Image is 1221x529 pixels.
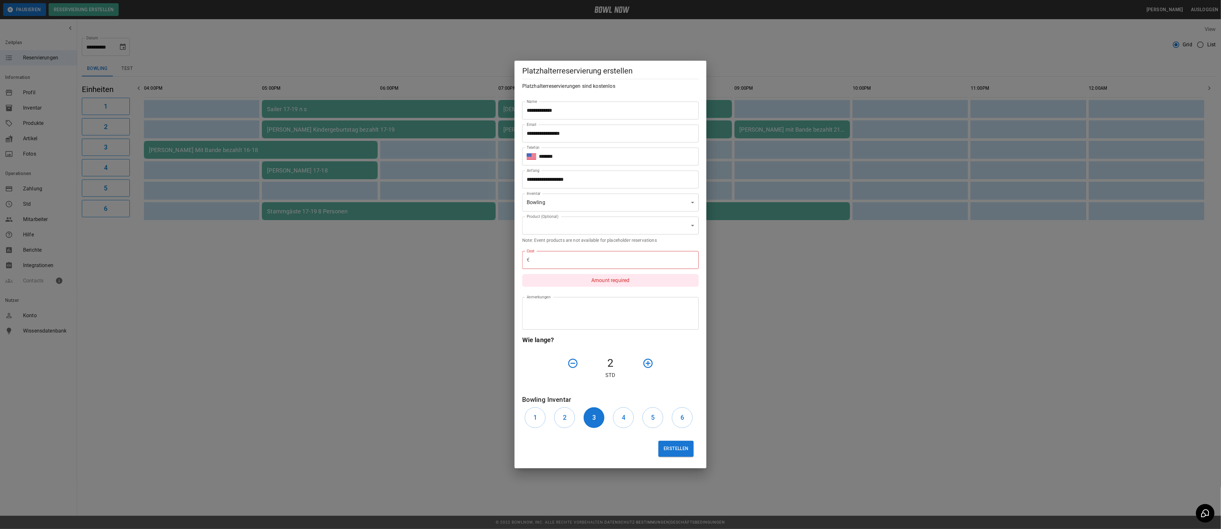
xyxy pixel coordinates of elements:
[522,194,699,211] div: Bowling
[533,412,537,423] h6: 1
[622,412,625,423] h6: 4
[522,82,699,91] h6: Platzhalterreservierungen sind kostenlos
[522,66,699,76] h5: Platzhalterreservierung erstellen
[658,441,694,457] button: Erstellen
[527,145,540,150] label: Telefon
[522,274,699,287] p: Amount required
[522,395,699,405] h6: Bowling Inventar
[613,407,634,428] button: 4
[527,152,536,161] button: Select country
[527,256,530,264] p: €
[554,407,575,428] button: 2
[642,407,663,428] button: 5
[672,407,693,428] button: 6
[651,412,655,423] h6: 5
[522,171,694,188] input: Choose date, selected date is Sep 12, 2025
[522,335,699,345] h6: Wie lange?
[522,217,699,234] div: ​
[681,412,684,423] h6: 6
[584,407,604,428] button: 3
[563,412,566,423] h6: 2
[525,407,546,428] button: 1
[527,168,540,173] label: Anfang
[522,372,699,379] p: Std
[592,412,596,423] h6: 3
[522,237,699,243] p: Note: Event products are not available for placeholder reservations
[581,356,640,370] h4: 2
